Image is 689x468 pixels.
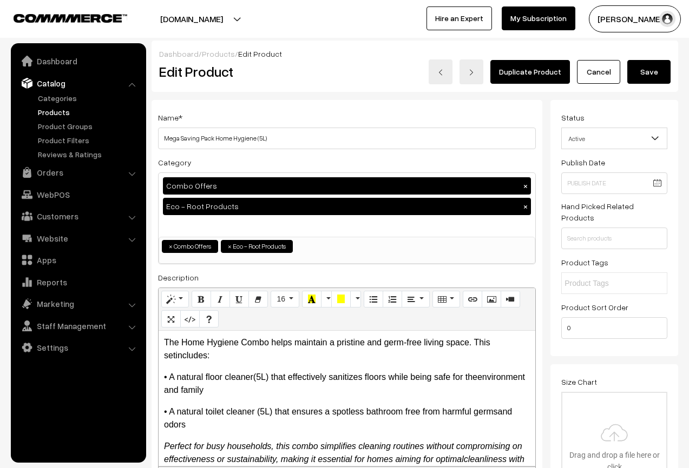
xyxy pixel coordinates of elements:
[271,291,299,308] button: Font Size
[321,291,332,308] button: More Color
[175,351,209,360] span: includes:
[561,376,597,387] label: Size Chart
[248,291,268,308] button: Remove Font Style (⌘+\)
[565,278,659,289] input: Product Tags
[35,92,142,104] a: Categories
[14,73,142,93] a: Catalog
[302,291,321,308] button: Recent Color
[14,250,142,270] a: Apps
[159,49,199,58] a: Dashboard
[238,49,282,58] span: Edit Product
[561,172,667,194] input: Publish Date
[199,310,219,327] button: Help
[35,106,142,118] a: Products
[561,128,667,149] span: Active
[229,291,249,308] button: Underline (⌘+U)
[490,60,570,84] a: Duplicate Product
[192,291,211,308] button: Bold (⌘+B)
[659,11,675,27] img: user
[589,5,681,32] button: [PERSON_NAME]
[14,51,142,71] a: Dashboard
[364,291,383,308] button: Unordered list (⌘+⇧+NUM7)
[383,291,402,308] button: Ordered list (⌘+⇧+NUM8)
[163,198,531,215] div: Eco - Root Products
[162,240,218,253] li: Combo Offers
[228,242,232,251] span: ×
[627,60,671,84] button: Save
[14,14,127,22] img: COMMMERCE
[561,302,628,313] label: Product Sort Order
[35,121,142,132] a: Product Groups
[211,291,230,308] button: Italic (⌘+I)
[158,128,536,149] input: Name
[14,316,142,336] a: Staff Management
[468,69,475,76] img: right-arrow.png
[180,310,200,327] button: Code View
[164,405,530,431] p: • A natural toilet cleaner (5L) that ensures a spotless bathroom free from harmful germs
[14,206,142,226] a: Customers
[35,149,142,160] a: Reviews & Ratings
[158,112,182,123] label: Name
[14,185,142,204] a: WebPOS
[562,129,667,148] span: Active
[158,272,199,283] label: Description
[277,295,285,303] span: 16
[122,5,261,32] button: [DOMAIN_NAME]
[561,228,667,249] input: Search products
[331,291,351,308] button: Background Color
[35,135,142,146] a: Product Filters
[14,11,108,24] a: COMMMERCE
[163,177,531,195] div: Combo Offers
[482,291,501,308] button: Picture
[14,338,142,357] a: Settings
[159,48,671,59] div: / /
[161,291,189,308] button: Style
[14,163,142,182] a: Orders
[521,202,530,211] button: ×
[561,257,608,268] label: Product Tags
[169,242,173,251] span: ×
[161,310,181,327] button: Full Screen
[164,336,530,362] p: The Home Hygiene Combo helps maintain a pristine and germ-free living space. This set
[432,291,460,308] button: Table
[164,372,525,395] span: environment and family
[221,240,293,253] li: Eco - Root Products
[561,200,667,223] label: Hand Picked Related Products
[437,69,444,76] img: left-arrow.png
[426,6,492,30] a: Hire an Expert
[14,294,142,313] a: Marketing
[164,371,530,397] p: • A natural floor cleaner(5L) that effectively sanitizes floors while being safe for the
[502,6,575,30] a: My Subscription
[577,60,620,84] a: Cancel
[561,157,605,168] label: Publish Date
[402,291,429,308] button: Paragraph
[350,291,361,308] button: More Color
[164,407,512,429] span: and odors
[521,181,530,191] button: ×
[463,291,482,308] button: Link (⌘+K)
[561,112,585,123] label: Status
[202,49,235,58] a: Products
[561,317,667,339] input: Enter Number
[159,63,363,80] h2: Edit Product
[501,291,520,308] button: Video
[14,272,142,292] a: Reports
[14,229,142,248] a: Website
